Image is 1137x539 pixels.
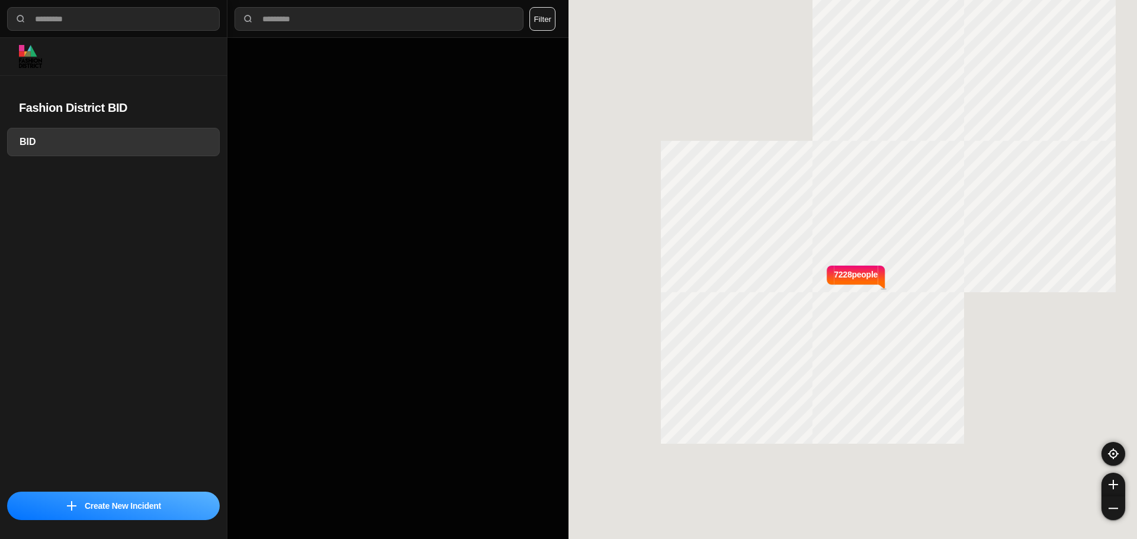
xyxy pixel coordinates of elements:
button: iconCreate New Incident [7,492,220,520]
img: zoom-out [1109,504,1118,513]
h2: Fashion District BID [19,99,208,116]
img: zoom-in [1109,480,1118,489]
img: recenter [1108,448,1119,459]
p: Create New Incident [85,500,161,512]
img: search [242,13,254,25]
a: BID [7,128,220,156]
img: icon [67,501,76,511]
button: zoom-in [1101,473,1125,496]
p: 7228 people [834,269,878,295]
h3: BID [20,135,207,149]
button: Filter [529,7,555,31]
button: zoom-out [1101,496,1125,520]
img: logo [19,45,42,68]
img: notch [825,264,834,290]
button: recenter [1101,442,1125,466]
img: search [15,13,27,25]
img: notch [878,264,887,290]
